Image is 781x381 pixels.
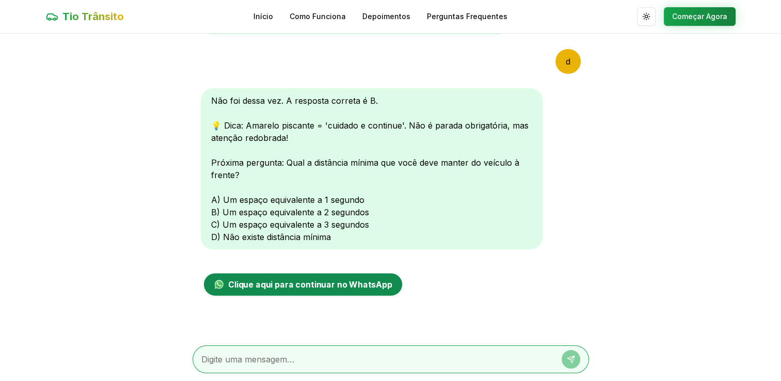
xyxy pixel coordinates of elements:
a: Tio Trânsito [46,9,124,24]
button: Começar Agora [664,7,736,26]
a: Início [253,11,273,22]
a: Clique aqui para continuar no WhatsApp [202,272,403,296]
a: Como Funciona [290,11,346,22]
div: d [555,49,581,74]
span: Tio Trânsito [62,9,124,24]
a: Perguntas Frequentes [427,11,507,22]
a: Depoimentos [362,11,410,22]
div: Não foi dessa vez. A resposta correta é B. 💡 Dica: Amarelo piscante = 'cuidado e continue'. Não é... [201,88,543,249]
span: Clique aqui para continuar no WhatsApp [228,278,392,291]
